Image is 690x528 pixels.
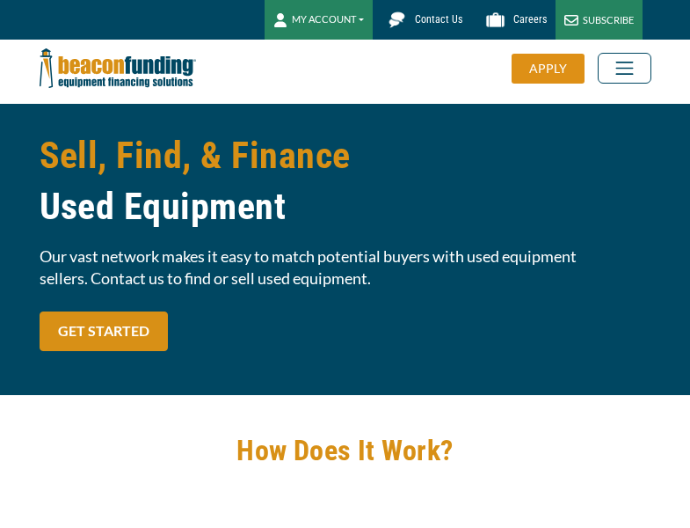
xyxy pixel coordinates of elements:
[381,4,412,35] img: Beacon Funding chat
[471,4,556,35] a: Careers
[40,181,651,232] span: Used Equipment
[40,430,651,471] h2: How Does It Work?
[40,312,168,351] a: GET STARTED
[512,54,585,84] div: APPLY
[513,13,547,26] span: Careers
[40,130,651,232] h1: Sell, Find, & Finance
[40,246,651,290] span: Our vast network makes it easy to match potential buyers with used equipment sellers. Contact us ...
[480,4,511,35] img: Beacon Funding Careers
[512,54,598,84] a: APPLY
[40,40,196,97] img: Beacon Funding Corporation logo
[598,53,651,84] button: Toggle navigation
[373,4,471,35] a: Contact Us
[415,13,462,26] span: Contact Us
